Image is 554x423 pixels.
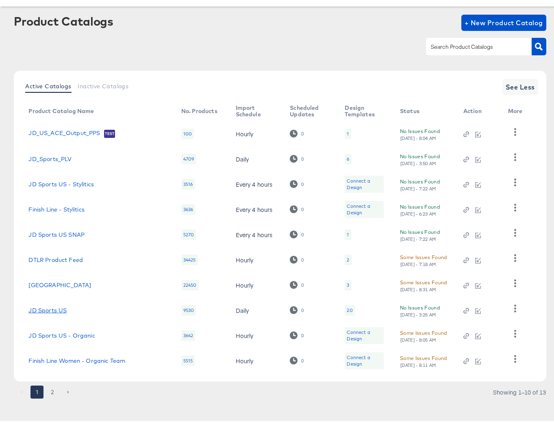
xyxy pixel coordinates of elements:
[229,220,284,245] td: Every 4 hours
[28,355,125,362] a: Finish Line Women - Organic Team
[345,102,384,115] div: Design Templates
[290,354,304,362] div: 0
[28,305,67,311] a: JD Sports US
[28,127,100,135] a: JD_US_ACE_Output_PPS
[345,198,384,216] div: Connect a Design
[181,202,196,212] div: 3636
[181,328,196,338] div: 3642
[301,229,304,235] div: 0
[461,12,546,28] button: + New Product Catalog
[229,144,284,169] td: Daily
[429,40,516,49] input: Search Product Catalogs
[25,81,71,87] span: Active Catalogs
[290,228,304,236] div: 0
[502,99,532,119] th: More
[28,153,72,160] a: JD_Sports_PLV
[229,194,284,220] td: Every 4 hours
[290,102,328,115] div: Scheduled Updates
[465,15,543,26] span: + New Product Catalog
[400,360,437,366] div: [DATE] - 8:11 AM
[400,335,437,340] div: [DATE] - 8:05 AM
[345,227,351,238] div: 1
[14,12,113,25] div: Product Catalogs
[400,251,447,259] div: Some Issues Found
[229,321,284,346] td: Hourly
[28,279,91,286] a: [GEOGRAPHIC_DATA]
[290,279,304,286] div: 0
[30,383,43,396] button: page 1
[347,327,382,340] div: Connect a Design
[345,303,354,313] div: 20
[345,151,351,162] div: 6
[229,270,284,295] td: Hourly
[229,119,284,144] td: Hourly
[400,276,447,284] div: Some Issues Found
[457,99,502,119] th: Action
[301,154,304,159] div: 0
[229,295,284,321] td: Daily
[393,99,457,119] th: Status
[28,179,94,185] a: JD Sports US - Stylitics
[347,128,349,135] div: 1
[28,105,94,112] div: Product Catalog Name
[301,179,304,185] div: 0
[181,353,195,364] div: 5515
[347,279,349,286] div: 3
[400,284,437,290] div: [DATE] - 8:31 AM
[400,351,447,366] button: Some Issues Found[DATE] - 8:11 AM
[46,383,59,396] button: Go to page 2
[229,169,284,194] td: Every 4 hours
[345,173,384,190] div: Connect a Design
[104,128,115,135] span: Test
[229,245,284,270] td: Hourly
[347,229,349,235] div: 1
[347,352,382,365] div: Connect a Design
[181,277,199,288] div: 22450
[502,76,538,93] button: See Less
[28,330,95,336] a: JD Sports US - Organic
[181,303,196,313] div: 9530
[290,127,304,135] div: 0
[347,305,352,311] div: 20
[301,355,304,361] div: 0
[290,329,304,337] div: 0
[347,153,349,160] div: 6
[400,276,447,290] button: Some Issues Found[DATE] - 8:31 AM
[345,126,351,137] div: 1
[301,255,304,260] div: 0
[301,280,304,286] div: 0
[301,305,304,311] div: 0
[181,252,198,263] div: 34425
[28,254,83,261] a: DTLR Product Feed
[301,330,304,336] div: 0
[345,252,351,263] div: 2
[78,81,128,87] span: Inactive Catalogs
[181,105,217,112] div: No. Products
[400,326,447,340] button: Some Issues Found[DATE] - 8:05 AM
[400,259,437,265] div: [DATE] - 7:18 AM
[345,277,351,288] div: 3
[229,346,284,371] td: Hourly
[236,102,274,115] div: Import Schedule
[290,304,304,312] div: 0
[290,153,304,160] div: 0
[345,325,384,342] div: Connect a Design
[347,175,382,188] div: Connect a Design
[181,126,194,137] div: 100
[347,201,382,214] div: Connect a Design
[345,350,384,367] div: Connect a Design
[301,129,304,134] div: 0
[493,387,546,392] div: Showing 1–10 of 13
[347,254,349,261] div: 2
[290,203,304,211] div: 0
[290,178,304,185] div: 0
[290,253,304,261] div: 0
[28,229,85,235] a: JD Sports US SNAP
[28,204,84,210] a: Finish Line - Stylitics
[181,227,196,238] div: 5270
[181,151,196,162] div: 4709
[506,79,535,90] span: See Less
[400,326,447,335] div: Some Issues Found
[14,383,76,396] nav: pagination navigation
[181,177,195,187] div: 3516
